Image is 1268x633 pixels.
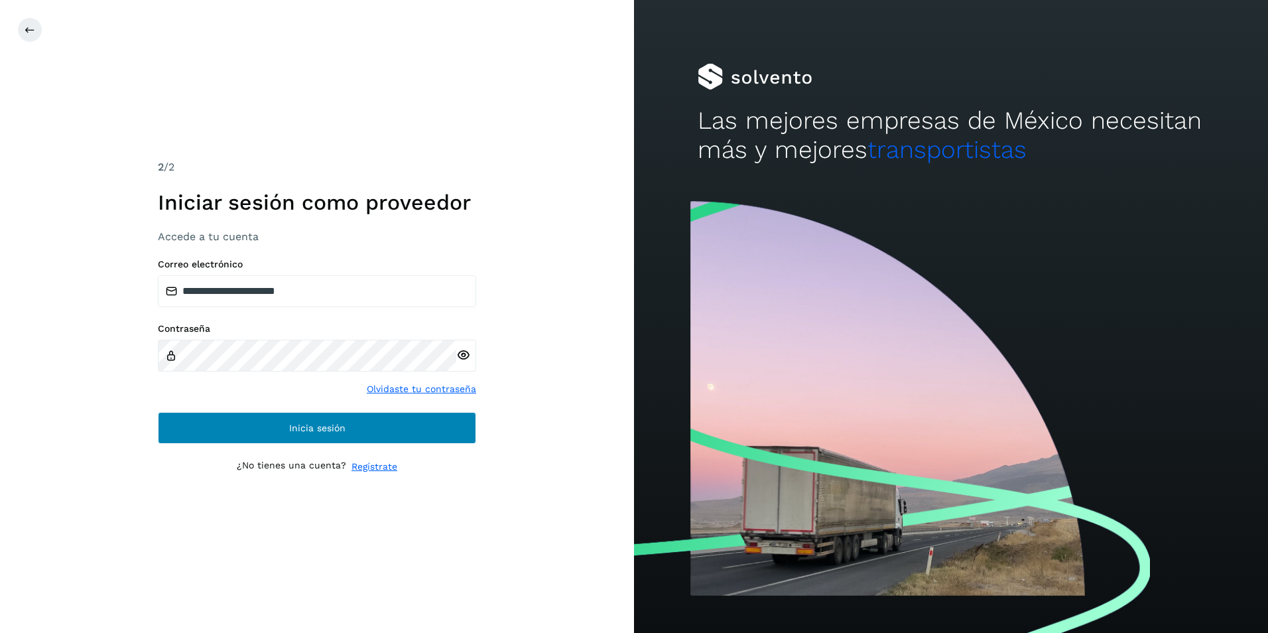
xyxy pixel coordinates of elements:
h2: Las mejores empresas de México necesitan más y mejores [698,106,1205,165]
span: Inicia sesión [289,423,346,433]
span: 2 [158,161,164,173]
div: /2 [158,159,476,175]
label: Correo electrónico [158,259,476,270]
label: Contraseña [158,323,476,334]
button: Inicia sesión [158,412,476,444]
a: Regístrate [351,460,397,474]
p: ¿No tienes una cuenta? [237,460,346,474]
span: transportistas [867,135,1027,164]
h1: Iniciar sesión como proveedor [158,190,476,215]
a: Olvidaste tu contraseña [367,382,476,396]
h3: Accede a tu cuenta [158,230,476,243]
